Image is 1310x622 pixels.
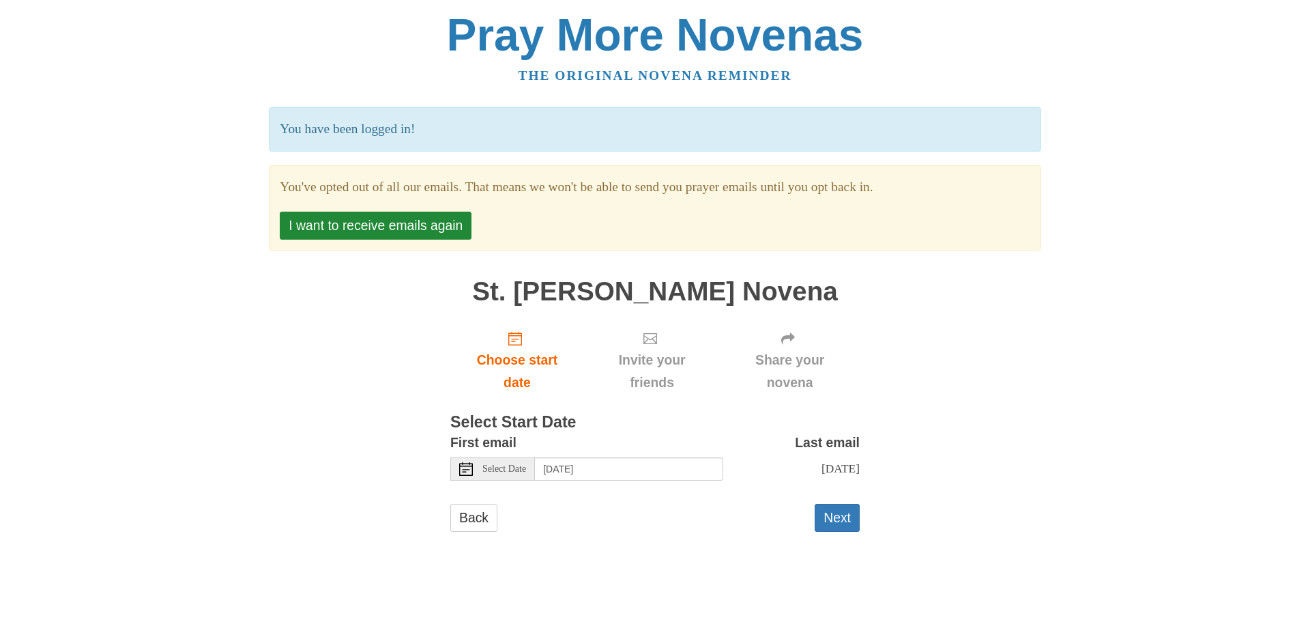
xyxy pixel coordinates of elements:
[815,504,860,532] button: Next
[598,349,706,394] span: Invite your friends
[464,349,570,394] span: Choose start date
[821,462,860,475] span: [DATE]
[450,414,860,432] h3: Select Start Date
[450,320,584,401] a: Choose start date
[450,504,497,532] a: Back
[482,464,526,474] span: Select Date
[269,107,1040,152] p: You have been logged in!
[795,432,860,454] label: Last email
[450,277,860,307] h1: St. [PERSON_NAME] Novena
[584,320,720,401] div: Click "Next" to confirm your start date first.
[450,432,516,454] label: First email
[280,212,471,240] button: I want to receive emails again
[280,176,1030,199] section: You've opted out of all our emails. That means we won't be able to send you prayer emails until y...
[447,10,864,60] a: Pray More Novenas
[519,68,792,83] a: The original novena reminder
[720,320,860,401] div: Click "Next" to confirm your start date first.
[733,349,846,394] span: Share your novena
